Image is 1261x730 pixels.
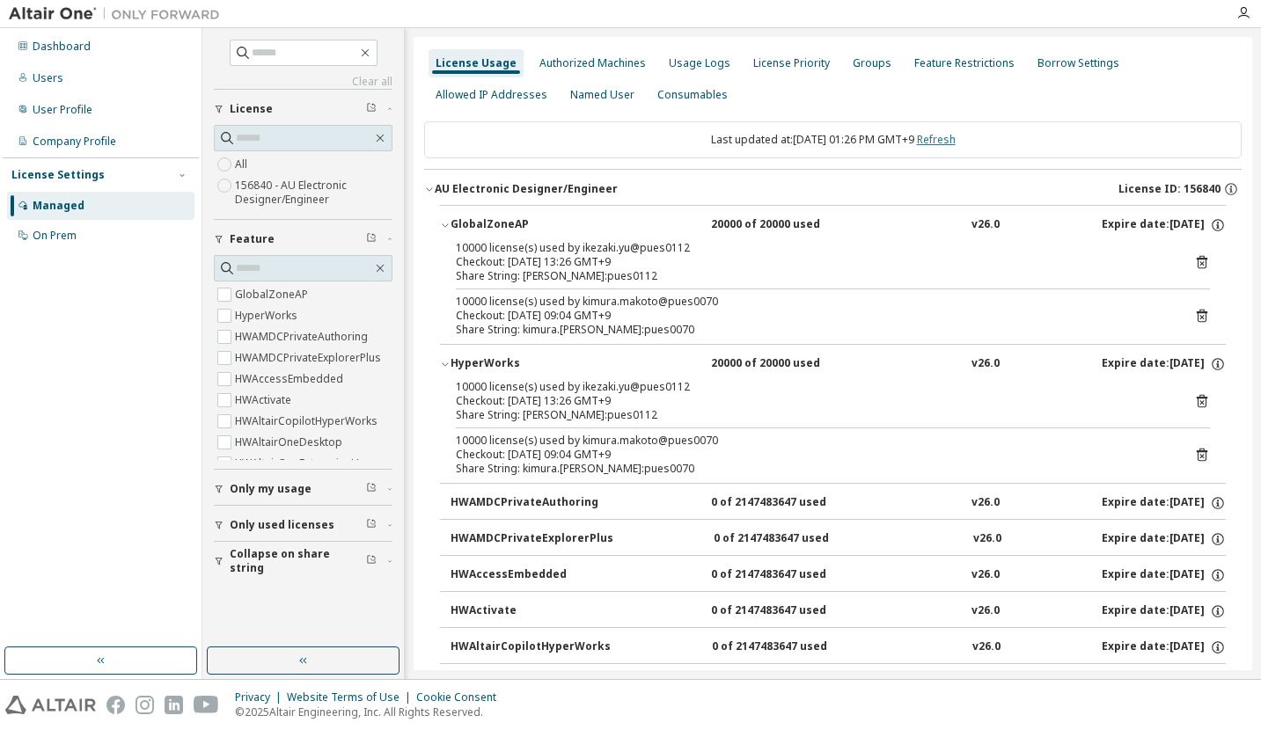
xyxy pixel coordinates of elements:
[451,484,1226,522] button: HWAMDCPrivateAuthoring0 of 2147483647 usedv26.0Expire date:[DATE]
[971,603,1000,619] div: v26.0
[235,347,385,369] label: HWAMDCPrivateExplorerPlus
[5,696,96,714] img: altair_logo.svg
[235,411,381,432] label: HWAltairCopilotHyperWorks
[287,690,416,704] div: Website Terms of Use
[712,639,870,655] div: 0 of 2147483647 used
[711,495,869,511] div: 0 of 2147483647 used
[424,121,1242,158] div: Last updated at: [DATE] 01:26 PM GMT+9
[436,56,517,70] div: License Usage
[235,326,371,347] label: HWAMDCPrivateAuthoring
[235,369,347,390] label: HWAccessEmbedded
[235,390,295,411] label: HWActivate
[165,696,183,714] img: linkedin.svg
[235,175,392,210] label: 156840 - AU Electronic Designer/Engineer
[440,345,1226,383] button: HyperWorks20000 of 20000 usedv26.0Expire date:[DATE]
[451,531,613,547] div: HWAMDCPrivateExplorerPlus
[366,482,377,496] span: Clear filter
[1102,217,1226,233] div: Expire date: [DATE]
[230,482,312,496] span: Only my usage
[33,103,92,117] div: User Profile
[1118,182,1221,196] span: License ID: 156840
[230,547,366,575] span: Collapse on share string
[456,448,1168,462] div: Checkout: [DATE] 09:04 GMT+9
[366,554,377,568] span: Clear filter
[853,56,891,70] div: Groups
[451,664,1226,703] button: HWAltairOneDesktop0 of 2147483647 usedv26.0Expire date:[DATE]
[451,628,1226,667] button: HWAltairCopilotHyperWorks0 of 2147483647 usedv26.0Expire date:[DATE]
[1102,567,1226,583] div: Expire date: [DATE]
[235,453,379,474] label: HWAltairOneEnterpriseUser
[33,40,91,54] div: Dashboard
[230,518,334,532] span: Only used licenses
[451,592,1226,631] button: HWActivate0 of 2147483647 usedv26.0Expire date:[DATE]
[456,462,1168,476] div: Share String: kimura.[PERSON_NAME]:pues0070
[106,696,125,714] img: facebook.svg
[416,690,507,704] div: Cookie Consent
[214,506,392,544] button: Only used licenses
[366,232,377,246] span: Clear filter
[1102,356,1226,372] div: Expire date: [DATE]
[456,380,1168,394] div: 10000 license(s) used by ikezaki.yu@pues0112
[235,690,287,704] div: Privacy
[914,56,1015,70] div: Feature Restrictions
[214,470,392,508] button: Only my usage
[973,531,1001,547] div: v26.0
[235,154,251,175] label: All
[971,495,1000,511] div: v26.0
[136,696,154,714] img: instagram.svg
[451,567,609,583] div: HWAccessEmbedded
[456,255,1168,269] div: Checkout: [DATE] 13:26 GMT+9
[456,269,1168,283] div: Share String: [PERSON_NAME]:pues0112
[456,408,1168,422] div: Share String: [PERSON_NAME]:pues0112
[451,495,609,511] div: HWAMDCPrivateAuthoring
[451,639,611,655] div: HWAltairCopilotHyperWorks
[1037,56,1119,70] div: Borrow Settings
[714,531,872,547] div: 0 of 2147483647 used
[366,518,377,532] span: Clear filter
[711,217,869,233] div: 20000 of 20000 used
[214,542,392,580] button: Collapse on share string
[235,704,507,719] p: © 2025 Altair Engineering, Inc. All Rights Reserved.
[194,696,219,714] img: youtube.svg
[451,556,1226,595] button: HWAccessEmbedded0 of 2147483647 usedv26.0Expire date:[DATE]
[971,356,1000,372] div: v26.0
[1102,495,1226,511] div: Expire date: [DATE]
[711,603,869,619] div: 0 of 2147483647 used
[435,182,618,196] div: AU Electronic Designer/Engineer
[230,232,275,246] span: Feature
[456,323,1168,337] div: Share String: kimura.[PERSON_NAME]:pues0070
[753,56,830,70] div: License Priority
[711,356,869,372] div: 20000 of 20000 used
[436,88,547,102] div: Allowed IP Addresses
[33,135,116,149] div: Company Profile
[971,567,1000,583] div: v26.0
[214,75,392,89] a: Clear all
[917,132,956,147] a: Refresh
[33,71,63,85] div: Users
[451,217,609,233] div: GlobalZoneAP
[440,206,1226,245] button: GlobalZoneAP20000 of 20000 usedv26.0Expire date:[DATE]
[214,90,392,128] button: License
[235,305,301,326] label: HyperWorks
[456,241,1168,255] div: 10000 license(s) used by ikezaki.yu@pues0112
[214,220,392,259] button: Feature
[11,168,105,182] div: License Settings
[456,394,1168,408] div: Checkout: [DATE] 13:26 GMT+9
[235,432,346,453] label: HWAltairOneDesktop
[33,199,84,213] div: Managed
[711,567,869,583] div: 0 of 2147483647 used
[971,217,1000,233] div: v26.0
[1102,603,1226,619] div: Expire date: [DATE]
[424,170,1242,208] button: AU Electronic Designer/EngineerLicense ID: 156840
[539,56,646,70] div: Authorized Machines
[9,5,229,23] img: Altair One
[456,295,1168,309] div: 10000 license(s) used by kimura.makoto@pues0070
[972,639,1001,655] div: v26.0
[235,284,312,305] label: GlobalZoneAP
[456,434,1168,448] div: 10000 license(s) used by kimura.makoto@pues0070
[230,102,273,116] span: License
[669,56,730,70] div: Usage Logs
[1102,639,1226,655] div: Expire date: [DATE]
[451,520,1226,558] button: HWAMDCPrivateExplorerPlus0 of 2147483647 usedv26.0Expire date:[DATE]
[1102,531,1226,547] div: Expire date: [DATE]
